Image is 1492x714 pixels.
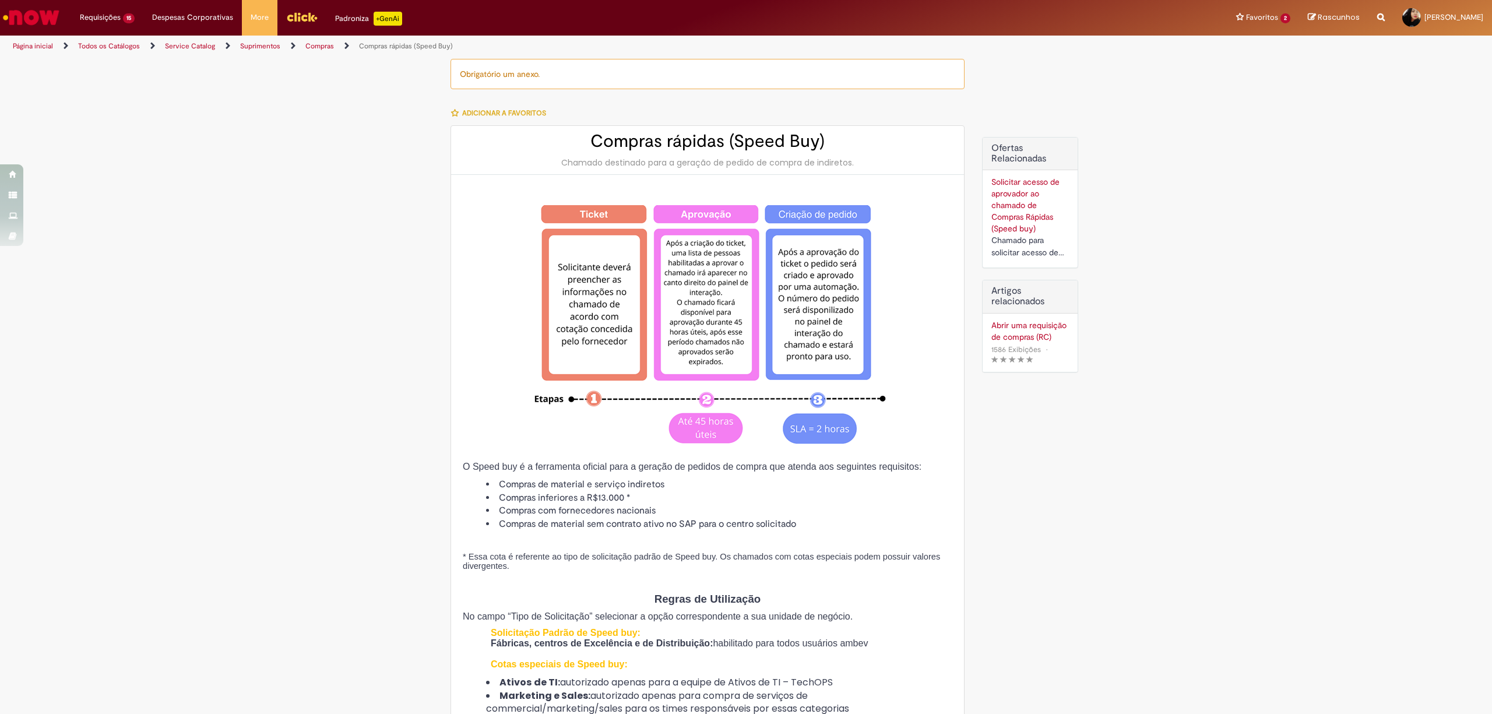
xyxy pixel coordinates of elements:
span: 1586 Exibições [991,344,1041,354]
span: More [251,12,269,23]
span: Rascunhos [1318,12,1360,23]
span: No campo “Tipo de Solicitação” selecionar a opção correspondente a sua unidade de negócio. [463,611,853,621]
span: autorizado apenas para a equipe de Ativos de TI – TechOPS [532,676,833,689]
a: Compras [305,41,334,51]
a: Página inicial [13,41,53,51]
h3: Artigos relacionados [991,286,1069,307]
span: habilitado para todos usuários ambev [713,638,868,648]
strong: Ativos [499,676,532,689]
li: Compras de material e serviço indiretos [486,478,952,491]
span: Cotas especiais de Speed buy: [491,659,628,669]
strong: de TI: [534,676,560,689]
span: Requisições [80,12,121,23]
span: Adicionar a Favoritos [462,108,546,118]
ul: Trilhas de página [9,36,986,57]
strong: Marketing e Sales: [499,689,590,702]
div: Ofertas Relacionadas [982,137,1078,268]
a: Compras rápidas (Speed Buy) [359,41,453,51]
span: 2 [1280,13,1290,23]
a: Solicitar acesso de aprovador ao chamado de Compras Rápidas (Speed buy) [991,177,1060,234]
a: Rascunhos [1308,12,1360,23]
div: Padroniza [335,12,402,26]
div: Chamado para solicitar acesso de aprovador ao ticket de Speed buy [991,234,1069,259]
p: +GenAi [374,12,402,26]
span: [PERSON_NAME] [1424,12,1483,22]
span: Fábricas, centros de Excelência e de Distribuição: [491,638,713,648]
li: Compras com fornecedores nacionais [486,504,952,518]
li: Compras inferiores a R$13.000 * [486,491,952,505]
span: 15 [123,13,135,23]
a: Suprimentos [240,41,280,51]
div: Chamado destinado para a geração de pedido de compra de indiretos. [463,157,952,168]
span: O Speed buy é a ferramenta oficial para a geração de pedidos de compra que atenda aos seguintes r... [463,462,921,472]
span: Regras de Utilização [654,593,761,605]
span: Despesas Corporativas [152,12,233,23]
span: Solicitação Padrão de Speed buy: [491,628,641,638]
h2: Compras rápidas (Speed Buy) [463,132,952,151]
div: Obrigatório um anexo. [451,59,965,89]
span: * Essa cota é referente ao tipo de solicitação padrão de Speed buy. Os chamados com cotas especia... [463,552,940,571]
li: Compras de material sem contrato ativo no SAP para o centro solicitado [486,518,952,531]
button: Adicionar a Favoritos [451,101,553,125]
img: click_logo_yellow_360x200.png [286,8,318,26]
span: • [1043,342,1050,357]
a: Abrir uma requisição de compras (RC) [991,319,1069,343]
a: Todos os Catálogos [78,41,140,51]
h2: Ofertas Relacionadas [991,143,1069,164]
img: ServiceNow [1,6,61,29]
span: Favoritos [1246,12,1278,23]
a: Service Catalog [165,41,215,51]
